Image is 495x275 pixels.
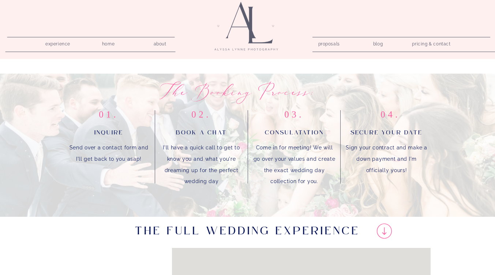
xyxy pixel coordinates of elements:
a: blog [368,39,389,46]
a: home [98,39,119,46]
h2: Inquire [65,127,153,134]
h2: book a chat [158,127,245,134]
p: 01. [84,109,134,126]
p: 02. [177,109,226,126]
a: proposals [318,39,339,46]
p: 04. [366,109,415,126]
a: pricing & contact [409,39,454,49]
p: Sign your contract and make a down payment and I'm officially yours! [345,142,429,177]
h1: The booking process: [151,82,325,104]
h2: secure your date [343,127,431,134]
p: 03. [270,109,319,126]
p: Send over a contact form and I'll get back to you asap! [67,142,151,177]
p: Come in for meeting! We will go over your values and create the exact wedding day collection for ... [252,142,337,177]
a: experience [41,39,75,46]
p: I'll have a quick call to get to know you and what you're dreaming up for the perfect wedding day [160,142,244,177]
a: about [150,39,170,46]
h3: The Full Wedding Experience [109,221,386,238]
h2: Consulatation [251,127,338,134]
